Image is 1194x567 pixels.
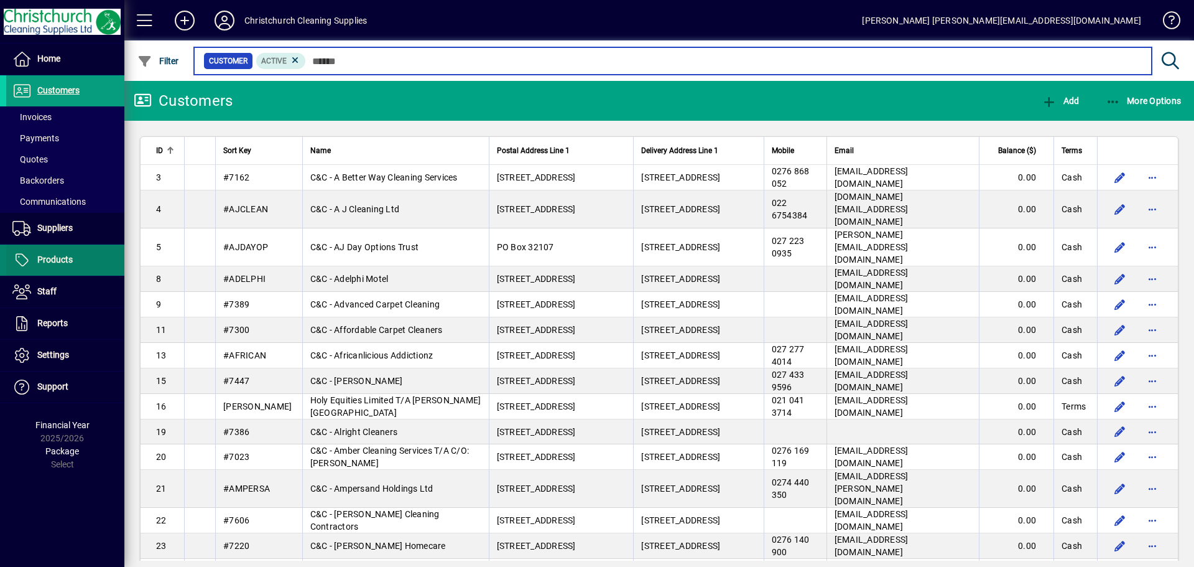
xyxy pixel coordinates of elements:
span: Terms [1062,144,1082,157]
span: 021 041 3714 [772,395,805,418]
button: More options [1142,447,1162,467]
a: Products [6,245,124,276]
button: Edit [1110,371,1130,391]
button: Edit [1110,294,1130,314]
span: [PERSON_NAME] [223,401,292,411]
span: Cash [1062,482,1082,495]
span: [STREET_ADDRESS] [497,401,576,411]
span: Filter [137,56,179,66]
div: ID [156,144,177,157]
span: #7023 [223,452,249,462]
span: [EMAIL_ADDRESS][DOMAIN_NAME] [835,319,909,341]
span: #ADELPHI [223,274,266,284]
button: Edit [1110,479,1130,499]
span: #7447 [223,376,249,386]
span: Cash [1062,171,1082,184]
button: Edit [1110,167,1130,187]
span: [STREET_ADDRESS] [641,484,720,494]
span: #AJCLEAN [223,204,268,214]
span: [EMAIL_ADDRESS][DOMAIN_NAME] [835,509,909,532]
span: [STREET_ADDRESS] [497,172,576,182]
div: Mobile [772,144,819,157]
button: More options [1142,396,1162,416]
mat-chip: Activation Status: Active [256,53,306,69]
span: Cash [1062,451,1082,463]
span: Cash [1062,540,1082,552]
td: 0.00 [979,444,1053,470]
span: 3 [156,172,161,182]
span: Mobile [772,144,794,157]
span: [STREET_ADDRESS] [497,299,576,309]
span: 20 [156,452,167,462]
span: Quotes [12,154,48,164]
span: 19 [156,427,167,437]
span: Support [37,382,68,391]
span: 23 [156,541,167,551]
button: More options [1142,237,1162,257]
td: 0.00 [979,470,1053,508]
td: 0.00 [979,228,1053,266]
span: Cash [1062,426,1082,438]
span: [EMAIL_ADDRESS][DOMAIN_NAME] [835,535,909,557]
span: [EMAIL_ADDRESS][DOMAIN_NAME] [835,293,909,316]
span: [STREET_ADDRESS] [641,242,720,252]
span: [STREET_ADDRESS] [497,204,576,214]
button: Edit [1110,447,1130,467]
span: Settings [37,350,69,360]
span: Cash [1062,349,1082,362]
td: 0.00 [979,343,1053,368]
span: 0276 169 119 [772,446,810,468]
span: [STREET_ADDRESS] [641,299,720,309]
button: Edit [1110,237,1130,257]
span: [STREET_ADDRESS] [497,376,576,386]
div: [PERSON_NAME] [PERSON_NAME][EMAIL_ADDRESS][DOMAIN_NAME] [862,11,1141,30]
a: Suppliers [6,213,124,244]
button: Edit [1110,199,1130,219]
button: Edit [1110,269,1130,289]
span: [STREET_ADDRESS] [641,376,720,386]
button: More options [1142,345,1162,365]
span: [STREET_ADDRESS] [497,515,576,525]
span: C&C - [PERSON_NAME] [310,376,403,386]
span: Customer [209,55,248,67]
span: 9 [156,299,161,309]
span: [PERSON_NAME][EMAIL_ADDRESS][DOMAIN_NAME] [835,230,909,265]
span: C&C - Advanced Carpet Cleaning [310,299,440,309]
span: More Options [1106,96,1182,106]
span: 13 [156,350,167,360]
span: C&C - Ampersand Holdings Ltd [310,484,433,494]
span: Suppliers [37,223,73,233]
td: 0.00 [979,292,1053,317]
div: Balance ($) [987,144,1047,157]
span: C&C - Africanlicious Addictionz [310,350,433,360]
button: More options [1142,294,1162,314]
td: 0.00 [979,368,1053,394]
span: [EMAIL_ADDRESS][DOMAIN_NAME] [835,344,909,367]
td: 0.00 [979,317,1053,343]
span: 027 277 4014 [772,344,805,367]
a: Communications [6,191,124,212]
span: C&C - Alright Cleaners [310,427,398,437]
span: Package [45,446,79,456]
span: Active [261,57,287,65]
span: Delivery Address Line 1 [641,144,718,157]
span: 0276 140 900 [772,535,810,557]
button: Edit [1110,396,1130,416]
span: Financial Year [35,420,90,430]
button: More options [1142,371,1162,391]
span: [EMAIL_ADDRESS][DOMAIN_NAME] [835,166,909,189]
span: #AMPERSA [223,484,270,494]
a: Support [6,372,124,403]
span: [EMAIL_ADDRESS][DOMAIN_NAME] [835,268,909,290]
a: Backorders [6,170,124,191]
span: [STREET_ADDRESS] [497,274,576,284]
div: Customers [134,91,233,111]
span: [STREET_ADDRESS] [497,350,576,360]
div: Christchurch Cleaning Supplies [244,11,367,30]
span: 027 223 0935 [772,236,805,258]
span: Name [310,144,331,157]
span: Home [37,54,60,63]
div: Name [310,144,481,157]
button: Add [165,9,205,32]
a: Knowledge Base [1154,2,1178,43]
